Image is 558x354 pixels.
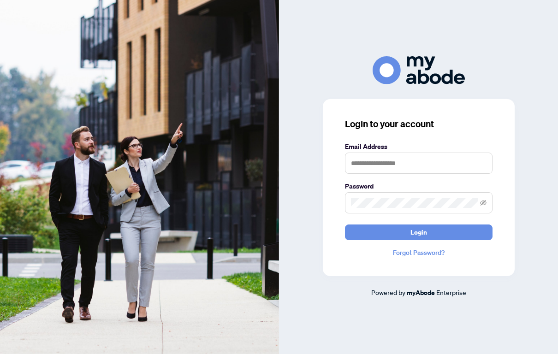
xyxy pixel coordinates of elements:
h3: Login to your account [345,118,493,130]
label: Email Address [345,142,493,152]
span: Powered by [371,288,405,296]
span: Login [410,225,427,240]
label: Password [345,181,493,191]
span: eye-invisible [480,200,487,206]
span: Enterprise [436,288,466,296]
a: myAbode [407,288,435,298]
a: Forgot Password? [345,248,493,258]
img: ma-logo [373,56,465,84]
button: Login [345,224,493,240]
